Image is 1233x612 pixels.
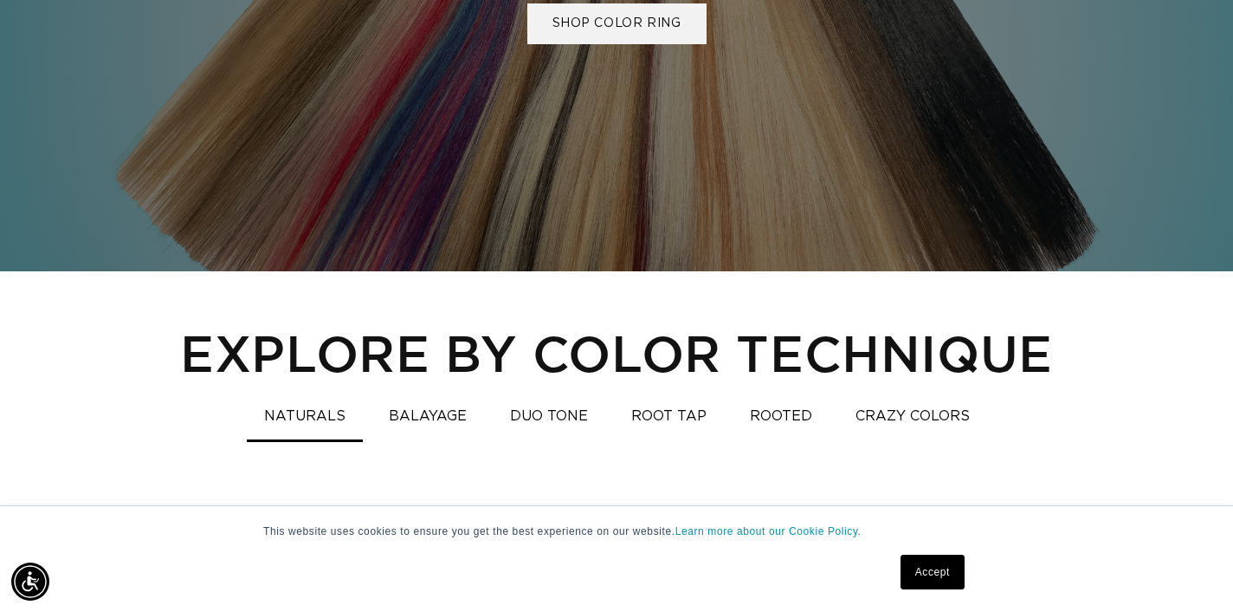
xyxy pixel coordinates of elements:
[247,400,363,433] button: NATURALS
[104,503,1129,537] h3: NATURALS - BLACKS
[371,400,484,433] button: BALAYAGE
[493,400,605,433] button: DUO TONE
[901,555,965,589] a: Accept
[11,563,49,601] div: Accessibility Menu
[675,525,862,537] a: Learn more about our Cookie Policy.
[527,3,707,44] a: SHOP COLOR RING
[1146,529,1233,612] iframe: Chat Widget
[614,400,724,433] button: ROOT TAP
[104,323,1129,382] h2: EXPLORE BY COLOR TECHNIQUE
[733,400,830,433] button: ROOTED
[263,524,970,539] p: This website uses cookies to ensure you get the best experience on our website.
[838,400,987,433] button: CRAZY COLORS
